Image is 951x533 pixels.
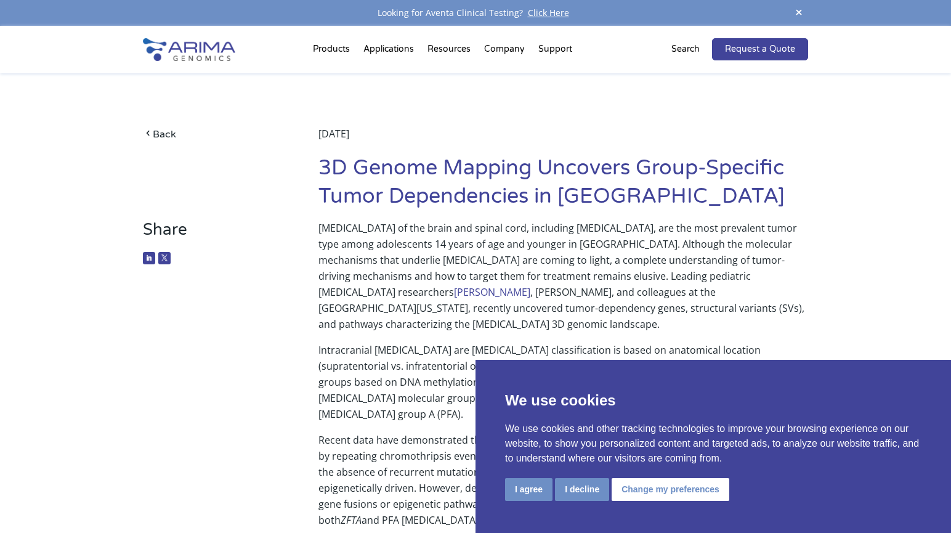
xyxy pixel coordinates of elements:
[318,126,808,154] div: [DATE]
[318,342,808,432] p: Intracranial [MEDICAL_DATA] are [MEDICAL_DATA] classification is based on anatomical location (su...
[555,478,609,501] button: I decline
[341,513,362,527] em: ZFTA
[143,38,235,61] img: Arima-Genomics-logo
[143,5,808,21] div: Looking for Aventa Clinical Testing?
[143,220,281,249] h3: Share
[318,220,808,342] p: [MEDICAL_DATA] of the brain and spinal cord, including [MEDICAL_DATA], are the most prevalent tum...
[712,38,808,60] a: Request a Quote
[505,421,921,466] p: We use cookies and other tracking technologies to improve your browsing experience on our website...
[318,154,808,220] h1: 3D Genome Mapping Uncovers Group-Specific Tumor Dependencies in [GEOGRAPHIC_DATA]
[612,478,729,501] button: Change my preferences
[523,7,574,18] a: Click Here
[505,478,552,501] button: I agree
[505,389,921,412] p: We use cookies
[454,285,530,299] a: [PERSON_NAME]
[671,41,700,57] p: Search
[143,126,281,142] a: Back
